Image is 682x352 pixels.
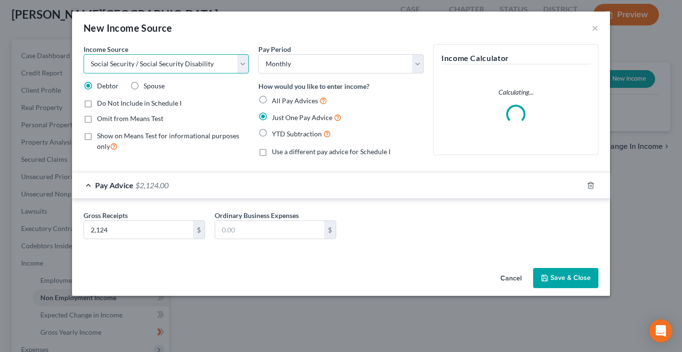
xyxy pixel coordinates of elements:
div: $ [193,221,205,239]
span: Use a different pay advice for Schedule I [272,147,390,156]
button: Save & Close [533,268,598,288]
span: Income Source [84,45,128,53]
div: $ [324,221,336,239]
p: Calculating... [441,87,590,97]
span: Just One Pay Advice [272,113,332,121]
span: All Pay Advices [272,97,318,105]
button: × [592,22,598,34]
span: $2,124.00 [135,181,169,190]
span: Show on Means Test for informational purposes only [97,132,239,150]
span: Spouse [144,82,165,90]
button: Cancel [493,269,529,288]
span: Do Not Include in Schedule I [97,99,182,107]
span: Debtor [97,82,119,90]
h5: Income Calculator [441,52,590,64]
label: How would you like to enter income? [258,81,369,91]
label: Ordinary Business Expenses [215,210,299,220]
div: Open Intercom Messenger [649,319,672,342]
span: Omit from Means Test [97,114,163,122]
input: 0.00 [215,221,324,239]
input: 0.00 [84,221,193,239]
span: Pay Advice [95,181,134,190]
span: YTD Subtraction [272,130,322,138]
label: Gross Receipts [84,210,128,220]
div: New Income Source [84,21,172,35]
label: Pay Period [258,44,291,54]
